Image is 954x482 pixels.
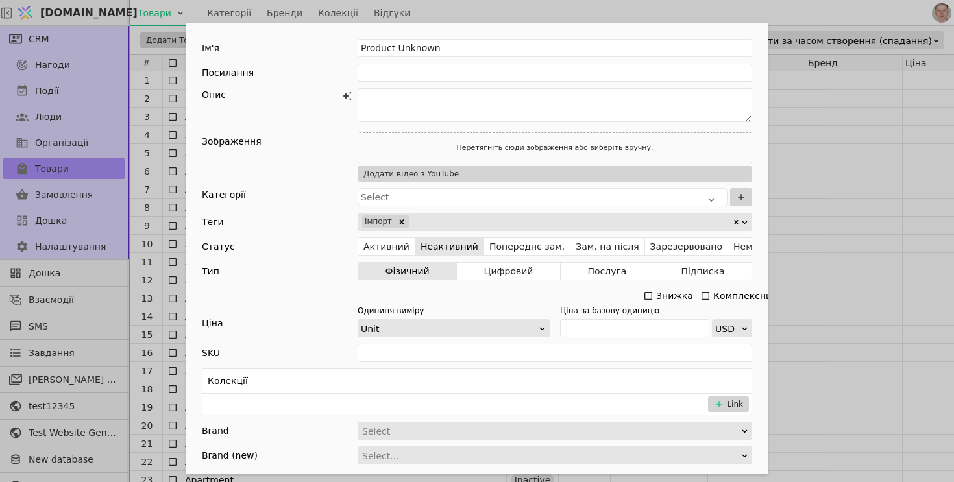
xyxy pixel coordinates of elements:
[361,192,389,202] span: Select
[362,447,739,465] div: Select...
[358,305,441,317] div: Одиниця виміру
[202,39,219,57] div: Ім'я
[358,237,415,256] button: Активний
[202,188,358,206] div: Категорії
[361,320,538,338] div: Unit
[715,320,740,338] div: USD
[713,287,777,305] div: Комплексний
[570,237,644,256] button: Зам. на після
[708,396,749,412] button: Link
[202,237,235,256] div: Статус
[202,64,254,82] div: Посилання
[656,287,693,305] div: Знижка
[590,143,651,152] a: виберіть вручну
[202,213,224,231] div: Теги
[457,262,561,280] button: Цифровий
[395,215,409,228] div: Remove Імпорт
[358,262,457,280] button: Фізичний
[208,374,248,388] h3: Колекції
[560,305,643,317] div: Ціна за базову одиницю
[484,237,570,256] button: Попереднє зам.
[202,88,339,102] div: Опис
[561,262,654,280] button: Послуга
[654,262,752,280] button: Підписка
[202,132,262,151] div: Зображення
[202,262,219,280] div: Тип
[202,317,358,337] div: Ціна
[202,446,258,464] div: Brand (new)
[202,344,220,362] div: SKU
[362,422,739,440] div: Select
[362,215,395,228] div: Імпорт
[186,23,768,474] div: Add Opportunity
[452,139,657,156] div: Перетягніть сюди зображення або .
[645,237,728,256] button: Зарезервовано
[358,166,752,182] button: Додати відео з YouTube
[415,237,484,256] button: Неактивний
[202,422,229,440] div: Brand
[728,237,768,256] button: Немає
